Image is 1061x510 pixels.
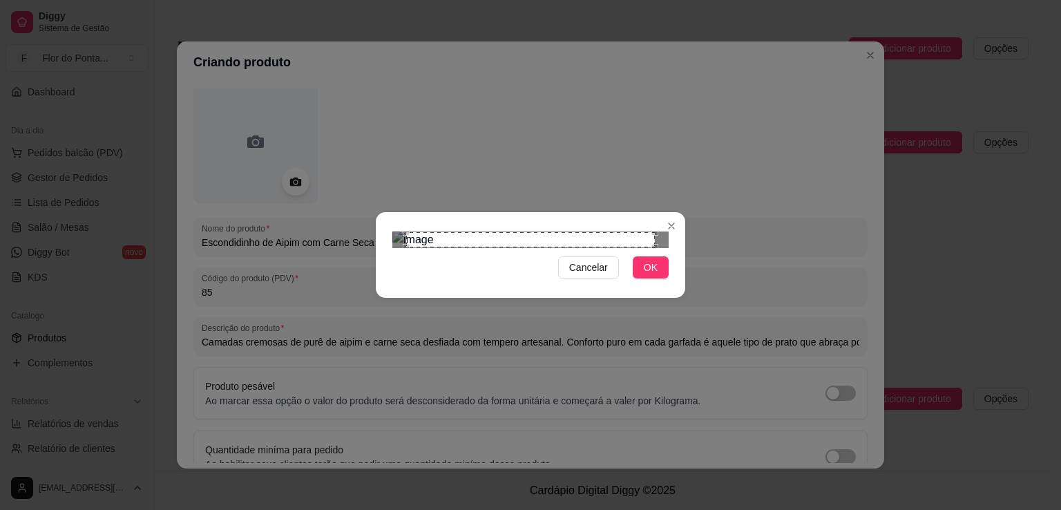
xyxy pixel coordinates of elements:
[558,256,619,278] button: Cancelar
[633,256,669,278] button: OK
[660,215,682,237] button: Close
[644,260,658,275] span: OK
[406,232,655,247] div: Use the arrow keys to move the crop selection area
[392,232,669,248] img: image
[569,260,608,275] span: Cancelar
